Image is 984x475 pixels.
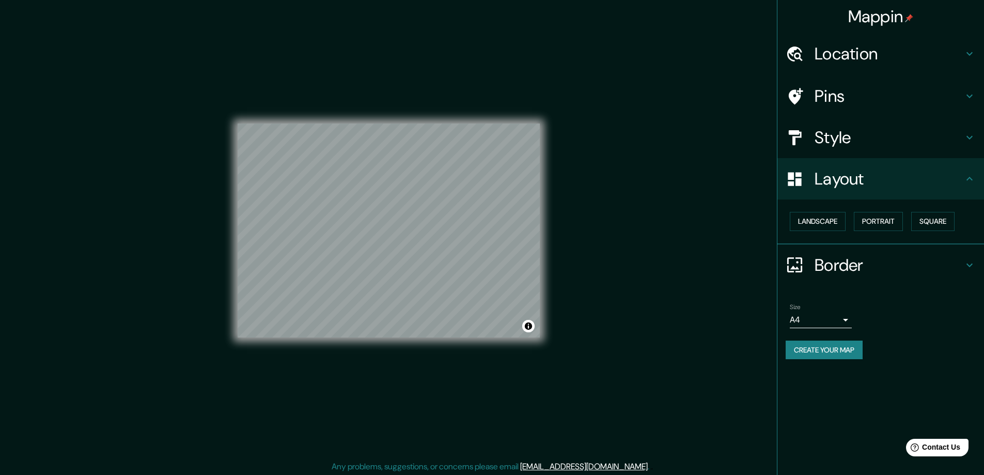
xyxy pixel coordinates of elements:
label: Size [790,302,801,311]
canvas: Map [238,124,540,338]
div: A4 [790,312,852,328]
h4: Mappin [848,6,914,27]
button: Square [911,212,955,231]
h4: Border [815,255,963,275]
button: Toggle attribution [522,320,535,332]
h4: Layout [815,168,963,189]
button: Portrait [854,212,903,231]
button: Landscape [790,212,846,231]
div: Layout [777,158,984,200]
div: . [649,461,651,473]
h4: Pins [815,86,963,106]
p: Any problems, suggestions, or concerns please email . [332,461,649,473]
div: Pins [777,75,984,117]
iframe: Help widget launcher [892,435,973,464]
img: pin-icon.png [905,14,913,22]
h4: Style [815,127,963,148]
h4: Location [815,43,963,64]
div: . [651,461,653,473]
div: Location [777,33,984,74]
div: Border [777,244,984,286]
button: Create your map [786,341,863,360]
a: [EMAIL_ADDRESS][DOMAIN_NAME] [520,461,648,472]
div: Style [777,117,984,158]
